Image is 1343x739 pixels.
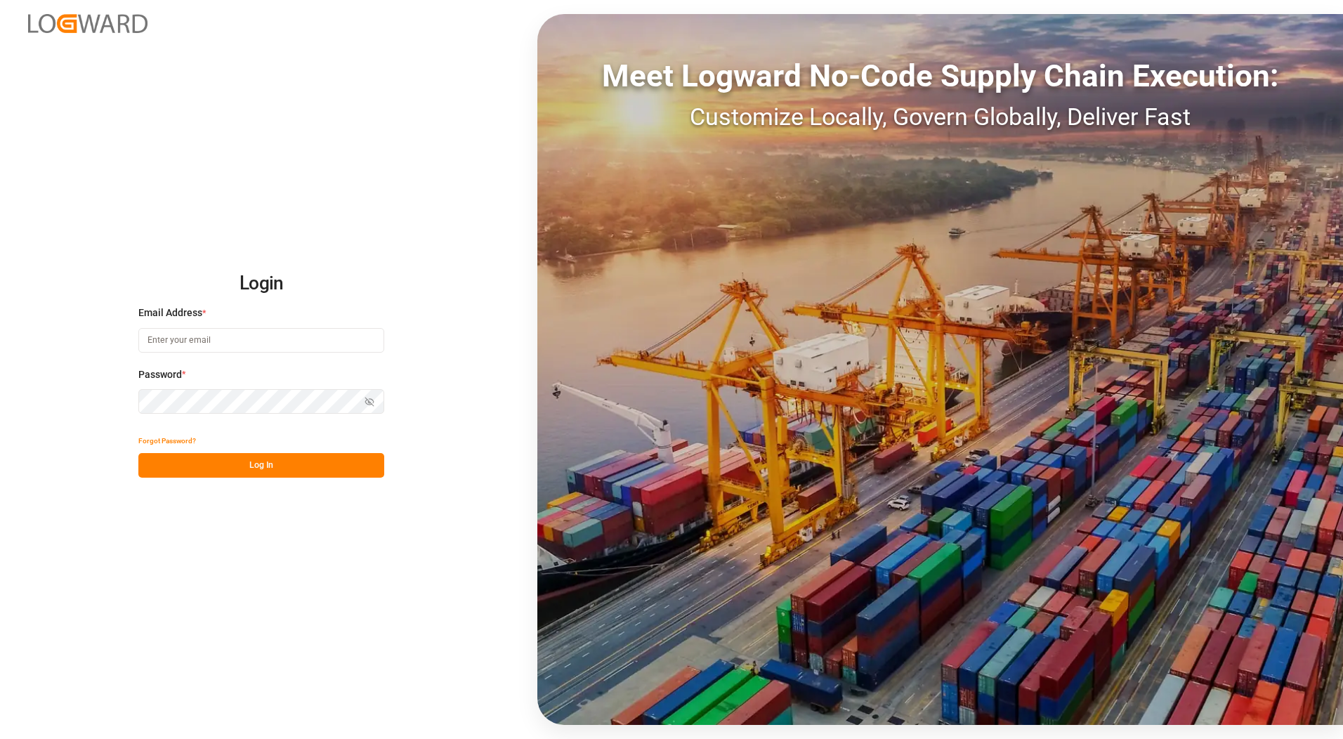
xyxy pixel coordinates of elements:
[138,453,384,478] button: Log In
[138,429,196,453] button: Forgot Password?
[138,261,384,306] h2: Login
[537,53,1343,99] div: Meet Logward No-Code Supply Chain Execution:
[28,14,148,33] img: Logward_new_orange.png
[138,306,202,320] span: Email Address
[537,99,1343,135] div: Customize Locally, Govern Globally, Deliver Fast
[138,328,384,353] input: Enter your email
[138,367,182,382] span: Password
